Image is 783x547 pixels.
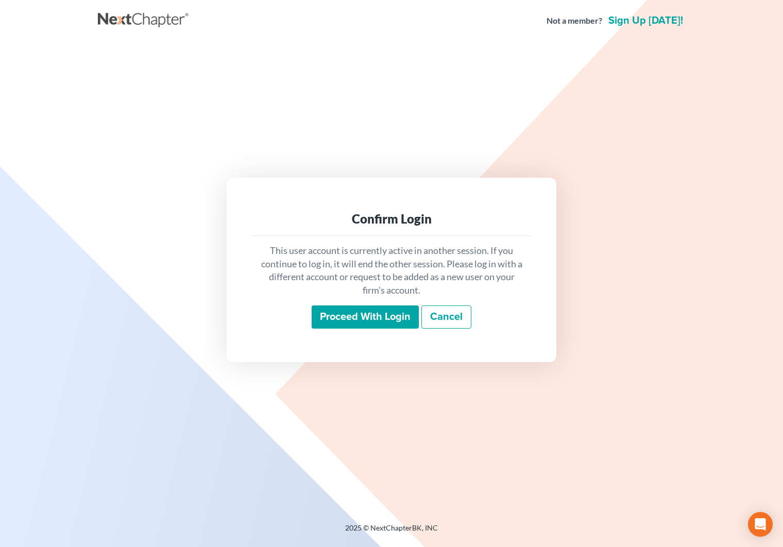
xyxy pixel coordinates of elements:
input: Proceed with login [312,305,419,329]
p: This user account is currently active in another session. If you continue to log in, it will end ... [260,244,523,297]
div: Confirm Login [260,211,523,227]
a: Sign up [DATE]! [606,15,685,26]
div: Open Intercom Messenger [748,512,773,537]
div: 2025 © NextChapterBK, INC [98,523,685,541]
strong: Not a member? [547,15,602,27]
a: Cancel [421,305,471,329]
